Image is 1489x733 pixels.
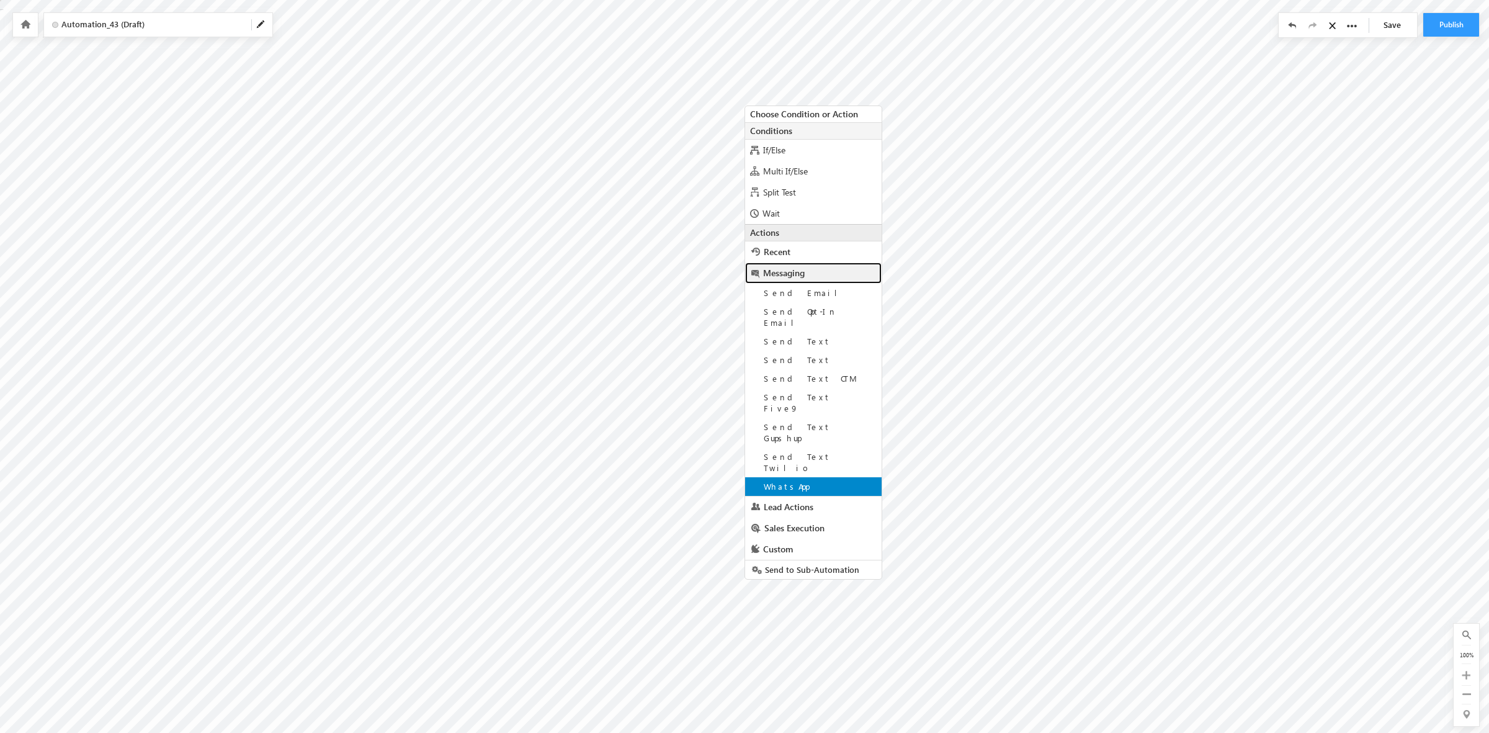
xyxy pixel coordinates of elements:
span: Automation_43 (Draft) [61,19,241,30]
span: Wait [762,207,780,219]
span: If/Else [763,144,785,156]
div: 100% [1459,649,1474,660]
span: Click to Edit [50,19,242,31]
div: Click to Edit [44,13,272,37]
div: Conditions [745,122,882,140]
span: Messaging [763,267,805,279]
div: Automation saved successfully. [1340,702,1452,719]
span: Multi If/Else [763,165,808,177]
span: Send Text Twilio [764,451,831,473]
a: Custom [745,539,882,560]
span: WhatsApp [764,481,809,492]
span: Send Email [764,287,847,298]
span: Send Opt-In Email [764,306,837,328]
a: Zoom Out [1462,690,1471,700]
span: Custom [763,543,793,555]
div: Zoom Out [1459,690,1474,701]
a: Recent [745,241,882,263]
button: Publish [1423,13,1479,37]
a: Messaging [745,263,882,284]
span: Lead Actions [764,501,813,513]
a: Lead Actions [745,497,882,518]
span: Send Text [764,336,831,346]
a: Save [1374,13,1417,37]
span: Send to Sub-Automation [762,564,859,575]
span: Send Text Gupshup [764,421,831,443]
span: Split Test [763,186,796,198]
a: Sales Execution [745,518,882,539]
span: Send Text [764,354,831,365]
div: Click to Edit [43,12,273,37]
span: Recent [764,246,790,258]
a: Zoom In [1462,671,1470,681]
div: Choose Condition or Action [745,106,882,122]
span: Sales Execution [764,522,825,534]
span: Send Text CTM [764,373,856,384]
span: Send Text Five9 [764,392,831,413]
div: Actions [745,224,882,241]
div: Zoom In [1459,668,1474,682]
